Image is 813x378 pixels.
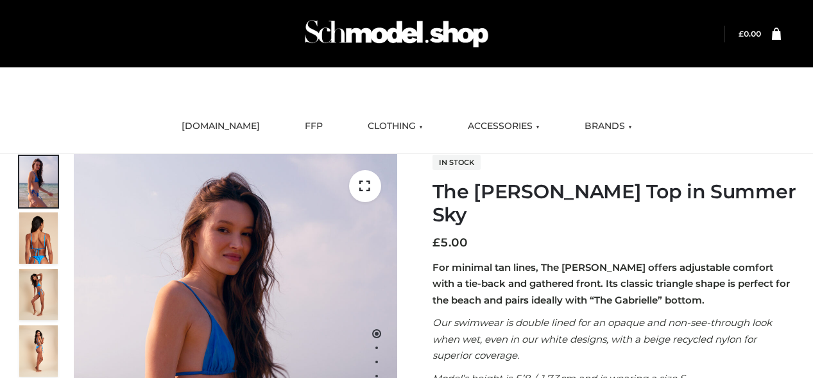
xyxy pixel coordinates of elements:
em: Our swimwear is double lined for an opaque and non-see-through look when wet, even in our white d... [432,316,772,361]
a: ACCESSORIES [458,112,549,141]
img: 5.Alex-top_CN-1-1_1-1.jpg [19,212,58,264]
img: 1.Alex-top_SS-1_4464b1e7-c2c9-4e4b-a62c-58381cd673c0-1.jpg [19,156,58,207]
bdi: 5.00 [432,236,468,250]
span: £ [739,29,744,39]
strong: For minimal tan lines, The [PERSON_NAME] offers adjustable comfort with a tie-back and gathered f... [432,261,790,306]
img: 3.Alex-top_CN-1-1-2.jpg [19,325,58,377]
a: CLOTHING [358,112,432,141]
a: £0.00 [739,29,761,39]
bdi: 0.00 [739,29,761,39]
a: [DOMAIN_NAME] [172,112,270,141]
a: BRANDS [575,112,642,141]
span: In stock [432,155,481,170]
a: FFP [295,112,332,141]
img: Schmodel Admin 964 [300,8,493,59]
span: £ [432,236,440,250]
img: 4.Alex-top_CN-1-1-2.jpg [19,269,58,320]
h1: The [PERSON_NAME] Top in Summer Sky [432,180,798,227]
